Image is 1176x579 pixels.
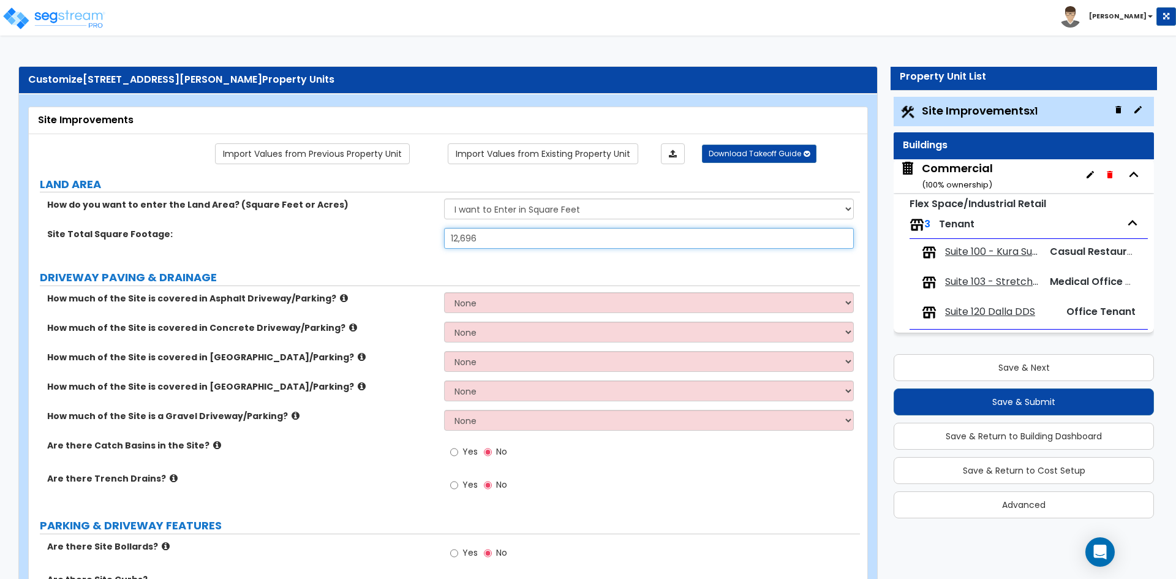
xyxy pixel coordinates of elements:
div: Site Improvements [38,113,858,127]
div: Property Unit List [900,70,1148,84]
input: No [484,445,492,459]
img: tenants.png [910,218,924,232]
i: click for more info! [170,474,178,483]
a: Import the dynamic attribute values from previous properties. [215,143,410,164]
span: Suite 103 - Stretch Lab [945,275,1039,289]
img: logo_pro_r.png [2,6,106,31]
button: Save & Return to Building Dashboard [894,423,1154,450]
input: No [484,479,492,492]
i: click for more info! [358,382,366,391]
div: Customize Property Units [28,73,868,87]
label: Site Total Square Footage: [47,228,435,240]
i: click for more info! [162,542,170,551]
input: No [484,547,492,560]
img: tenants.png [922,305,937,320]
small: x1 [1030,105,1038,118]
span: Yes [462,445,478,458]
span: 3 [924,217,930,231]
span: Medical Office Tenant [1050,274,1161,289]
label: How much of the Site is covered in [GEOGRAPHIC_DATA]/Parking? [47,380,435,393]
button: Save & Next [894,354,1154,381]
label: How do you want to enter the Land Area? (Square Feet or Acres) [47,199,435,211]
label: PARKING & DRIVEWAY FEATURES [40,518,860,534]
input: Yes [450,479,458,492]
a: Import the dynamic attribute values from existing properties. [448,143,638,164]
span: No [496,547,507,559]
label: DRIVEWAY PAVING & DRAINAGE [40,270,860,286]
span: Tenant [939,217,974,231]
label: LAND AREA [40,176,860,192]
button: Advanced [894,491,1154,518]
input: Yes [450,445,458,459]
a: Import the dynamic attributes value through Excel sheet [661,143,685,164]
span: Suite 100 - Kura Sushi [945,245,1039,259]
button: Save & Return to Cost Setup [894,457,1154,484]
label: How much of the Site is covered in Asphalt Driveway/Parking? [47,292,435,305]
span: Yes [462,547,478,559]
small: ( 100 % ownership) [922,179,992,191]
i: click for more info! [358,352,366,361]
span: [STREET_ADDRESS][PERSON_NAME] [83,72,262,86]
i: click for more info! [292,411,300,420]
span: Commercial [900,161,993,192]
button: Download Takeoff Guide [702,145,816,163]
span: Office Tenant [1066,305,1136,319]
img: building.svg [900,161,916,176]
i: click for more info! [340,293,348,303]
span: No [496,479,507,491]
i: click for more info! [213,441,221,450]
label: Are there Site Bollards? [47,540,435,553]
label: Are there Catch Basins in the Site? [47,439,435,452]
img: avatar.png [1060,6,1081,28]
label: How much of the Site is covered in [GEOGRAPHIC_DATA]/Parking? [47,351,435,363]
label: Are there Trench Drains? [47,472,435,485]
label: How much of the Site is a Gravel Driveway/Parking? [47,410,435,422]
label: How much of the Site is covered in Concrete Driveway/Parking? [47,322,435,334]
b: [PERSON_NAME] [1089,12,1147,21]
input: Yes [450,547,458,560]
span: Download Takeoff Guide [709,148,801,159]
div: Buildings [903,138,1145,153]
div: Commercial [922,161,993,192]
span: No [496,445,507,458]
div: Open Intercom Messenger [1085,537,1115,567]
small: Flex Space/Industrial Retail [910,197,1046,211]
i: click for more info! [349,323,357,332]
button: Save & Submit [894,388,1154,415]
img: tenants.png [922,275,937,290]
span: Suite 120 Dalla DDS [945,305,1035,319]
span: Yes [462,479,478,491]
img: Construction.png [900,104,916,120]
span: Site Improvements [922,103,1038,118]
img: tenants.png [922,245,937,260]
